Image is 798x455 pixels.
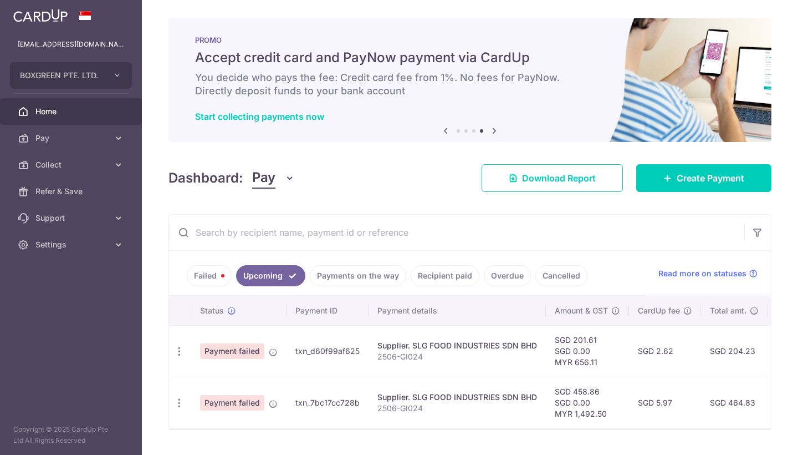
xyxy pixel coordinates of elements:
[195,71,745,98] h6: You decide who pays the fee: Credit card fee from 1%. No fees for PayNow. Directly deposit funds ...
[482,164,623,192] a: Download Report
[35,213,109,224] span: Support
[638,305,680,316] span: CardUp fee
[701,325,768,377] td: SGD 204.23
[200,343,264,359] span: Payment failed
[20,70,102,81] span: BOXGREEN PTE. LTD.
[710,305,746,316] span: Total amt.
[287,377,369,428] td: txn_7bc17cc728b
[10,62,132,89] button: BOXGREEN PTE. LTD.
[287,325,369,377] td: txn_d60f99af625
[677,171,744,185] span: Create Payment
[35,159,109,170] span: Collect
[35,106,109,117] span: Home
[658,268,746,279] span: Read more on statuses
[546,325,629,377] td: SGD 201.61 SGD 0.00 MYR 656.11
[377,392,537,403] div: Supplier. SLG FOOD INDUSTRIES SDN BHD
[701,377,768,428] td: SGD 464.83
[35,239,109,250] span: Settings
[168,18,771,142] img: paynow Banner
[35,133,109,144] span: Pay
[195,49,745,67] h5: Accept credit card and PayNow payment via CardUp
[35,186,109,197] span: Refer & Save
[636,164,771,192] a: Create Payment
[555,305,608,316] span: Amount & GST
[727,422,787,449] iframe: Opens a widget where you can find more information
[200,305,224,316] span: Status
[377,340,537,351] div: Supplier. SLG FOOD INDUSTRIES SDN BHD
[377,403,537,414] p: 2506-GI024
[168,168,243,188] h4: Dashboard:
[195,111,324,122] a: Start collecting payments now
[195,36,745,44] p: PROMO
[629,377,701,428] td: SGD 5.97
[484,265,531,286] a: Overdue
[236,265,305,286] a: Upcoming
[546,377,629,428] td: SGD 458.86 SGD 0.00 MYR 1,492.50
[252,168,295,189] button: Pay
[310,265,406,286] a: Payments on the way
[411,265,479,286] a: Recipient paid
[535,265,587,286] a: Cancelled
[522,171,596,185] span: Download Report
[169,215,744,250] input: Search by recipient name, payment id or reference
[200,395,264,411] span: Payment failed
[187,265,232,286] a: Failed
[13,9,68,22] img: CardUp
[18,39,124,50] p: [EMAIL_ADDRESS][DOMAIN_NAME]
[658,268,758,279] a: Read more on statuses
[629,325,701,377] td: SGD 2.62
[377,351,537,362] p: 2506-GI024
[369,296,546,325] th: Payment details
[252,168,275,189] span: Pay
[287,296,369,325] th: Payment ID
